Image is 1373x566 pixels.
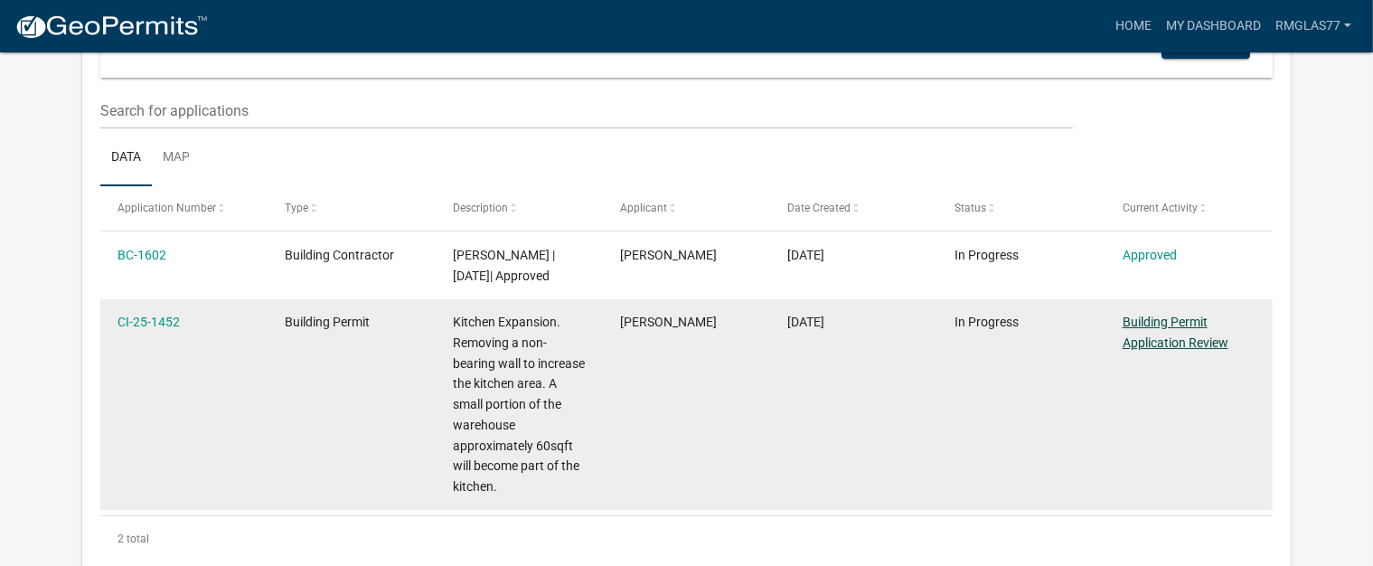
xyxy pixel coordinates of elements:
[285,202,308,214] span: Type
[1105,186,1273,230] datatable-header-cell: Current Activity
[955,248,1020,262] span: In Progress
[100,186,268,230] datatable-header-cell: Application Number
[285,315,370,329] span: Building Permit
[268,186,435,230] datatable-header-cell: Type
[118,202,216,214] span: Application Number
[770,186,937,230] datatable-header-cell: Date Created
[1123,315,1228,350] a: Building Permit Application Review
[1268,9,1359,43] a: Rmglas77
[620,248,717,262] span: Robert Glas
[1159,9,1268,43] a: My Dashboard
[603,186,770,230] datatable-header-cell: Applicant
[787,315,824,329] span: 08/07/2025
[937,186,1105,230] datatable-header-cell: Status
[1108,9,1159,43] a: Home
[787,202,851,214] span: Date Created
[100,92,1073,129] input: Search for applications
[453,248,555,283] span: Rob Glas | 08/11/2025| Approved
[118,315,180,329] a: CI-25-1452
[1123,248,1177,262] a: Approved
[100,129,152,187] a: Data
[152,129,201,187] a: Map
[620,315,717,329] span: Robert Glas
[453,202,508,214] span: Description
[118,248,166,262] a: BC-1602
[620,202,667,214] span: Applicant
[285,248,394,262] span: Building Contractor
[955,202,987,214] span: Status
[100,516,1273,561] div: 2 total
[436,186,603,230] datatable-header-cell: Description
[1123,202,1198,214] span: Current Activity
[787,248,824,262] span: 08/07/2025
[453,315,585,494] span: Kitchen Expansion. Removing a non-bearing wall to increase the kitchen area. A small portion of t...
[955,315,1020,329] span: In Progress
